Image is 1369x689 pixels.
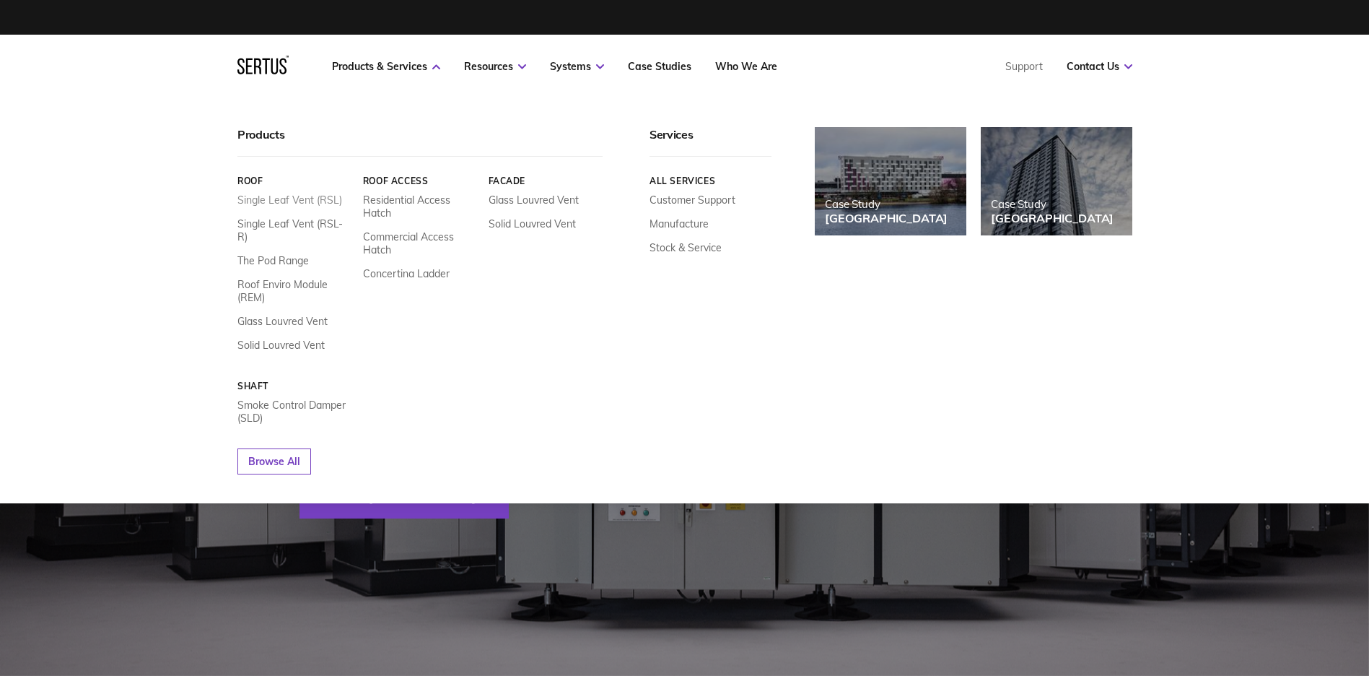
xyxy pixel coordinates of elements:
[362,230,477,256] a: Commercial Access Hatch
[550,60,604,73] a: Systems
[488,217,575,230] a: Solid Louvred Vent
[649,127,771,157] div: Services
[1067,60,1132,73] a: Contact Us
[991,197,1114,211] div: Case Study
[237,448,311,474] a: Browse All
[649,175,771,186] a: All services
[991,211,1114,225] div: [GEOGRAPHIC_DATA]
[237,194,342,207] a: Single Leaf Vent (RSL)
[1109,521,1369,689] iframe: Chat Widget
[237,399,352,425] a: Smoke Control Damper (SLD)
[237,254,309,267] a: The Pod Range
[488,175,603,186] a: Facade
[237,217,352,243] a: Single Leaf Vent (RSL-R)
[362,175,477,186] a: Roof Access
[628,60,691,73] a: Case Studies
[649,241,722,254] a: Stock & Service
[237,315,328,328] a: Glass Louvred Vent
[815,127,966,235] a: Case Study[GEOGRAPHIC_DATA]
[981,127,1132,235] a: Case Study[GEOGRAPHIC_DATA]
[332,60,440,73] a: Products & Services
[362,267,449,280] a: Concertina Ladder
[825,211,948,225] div: [GEOGRAPHIC_DATA]
[237,278,352,304] a: Roof Enviro Module (REM)
[237,175,352,186] a: Roof
[649,194,735,207] a: Customer Support
[464,60,526,73] a: Resources
[488,194,578,207] a: Glass Louvred Vent
[237,381,352,391] a: Shaft
[1005,60,1043,73] a: Support
[649,217,709,230] a: Manufacture
[362,194,477,220] a: Residential Access Hatch
[237,339,325,352] a: Solid Louvred Vent
[237,127,603,157] div: Products
[715,60,777,73] a: Who We Are
[825,197,948,211] div: Case Study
